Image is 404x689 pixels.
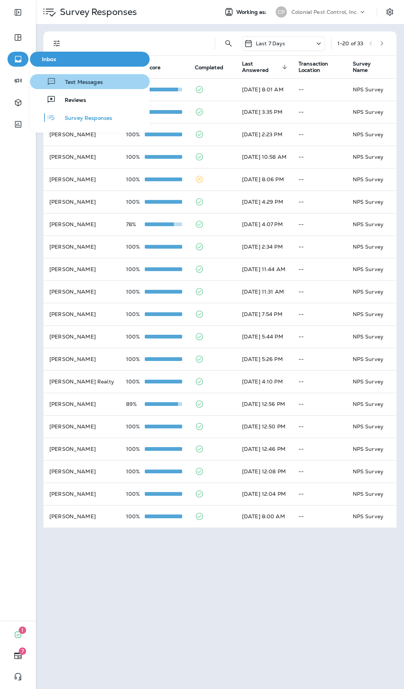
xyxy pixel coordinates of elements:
td: -- [293,370,347,393]
td: NPS Survey [347,78,397,101]
button: Search Survey Responses [221,36,236,51]
td: [PERSON_NAME] [43,438,120,460]
p: 100% [126,311,145,317]
td: NPS Survey [347,280,397,303]
p: 100% [126,154,145,160]
td: [DATE] 8:01 AM [236,78,293,101]
button: Text Messages [30,74,150,89]
td: -- [293,325,347,348]
td: [PERSON_NAME] [43,505,120,528]
td: [DATE] 2:34 PM [236,236,293,258]
td: [DATE] 3:35 PM [236,101,293,123]
td: [DATE] 8:06 PM [236,168,293,191]
td: [DATE] 2:23 PM [236,123,293,146]
button: Expand Sidebar [7,5,28,20]
td: [DATE] 5:44 PM [236,325,293,348]
td: NPS Survey [347,438,397,460]
td: NPS Survey [347,505,397,528]
td: NPS Survey [347,213,397,236]
td: [PERSON_NAME] [43,168,120,191]
p: 100% [126,334,145,340]
td: -- [293,280,347,303]
td: -- [293,191,347,213]
td: [DATE] 4:29 PM [236,191,293,213]
td: -- [293,213,347,236]
td: -- [293,303,347,325]
td: [DATE] 4:07 PM [236,213,293,236]
td: [PERSON_NAME] [43,213,120,236]
p: 100% [126,131,145,137]
td: [PERSON_NAME] [43,303,120,325]
td: -- [293,146,347,168]
p: 100% [126,356,145,362]
p: 89% [126,401,145,407]
button: Filters [49,36,64,51]
p: 100% [126,424,145,430]
td: [DATE] 12:08 PM [236,460,293,483]
td: NPS Survey [347,325,397,348]
td: [PERSON_NAME] [43,393,120,415]
span: Inbox [33,56,147,63]
td: NPS Survey [347,101,397,123]
span: Reviews [56,97,86,104]
span: Survey Name [353,61,384,73]
p: Last 7 Days [256,40,285,46]
p: 100% [126,199,145,205]
td: [PERSON_NAME] [43,415,120,438]
td: -- [293,483,347,505]
td: [PERSON_NAME] [43,348,120,370]
p: 100% [126,176,145,182]
td: NPS Survey [347,146,397,168]
p: 100% [126,491,145,497]
td: -- [293,123,347,146]
button: Inbox [30,52,150,67]
td: [DATE] 11:31 AM [236,280,293,303]
td: [DATE] 12:56 PM [236,393,293,415]
td: [DATE] 12:50 PM [236,415,293,438]
td: [PERSON_NAME] [43,191,120,213]
p: 100% [126,289,145,295]
span: Transaction Location [299,61,334,73]
p: 78% [126,221,145,227]
td: [DATE] 12:46 PM [236,438,293,460]
p: 100% [126,379,145,385]
td: [DATE] 5:26 PM [236,348,293,370]
button: Survey Responses [30,110,150,125]
td: -- [293,415,347,438]
p: 100% [126,513,145,519]
td: -- [293,78,347,101]
td: [PERSON_NAME] Realty [43,370,120,393]
span: Survey Responses [56,115,112,122]
td: -- [293,460,347,483]
button: Settings [383,5,397,19]
td: [DATE] 7:54 PM [236,303,293,325]
div: 1 - 20 of 33 [337,40,363,46]
span: 1 [19,626,26,634]
td: -- [293,505,347,528]
p: 100% [126,266,145,272]
td: NPS Survey [347,258,397,280]
button: Reviews [30,92,150,107]
p: 100% [126,244,145,250]
td: [PERSON_NAME] [43,460,120,483]
td: NPS Survey [347,415,397,438]
td: NPS Survey [347,460,397,483]
td: [DATE] 11:44 AM [236,258,293,280]
td: [PERSON_NAME] [43,325,120,348]
span: Last Answered [242,61,280,73]
td: [DATE] 10:58 AM [236,146,293,168]
p: 100% [126,468,145,474]
td: -- [293,168,347,191]
td: [DATE] 4:10 PM [236,370,293,393]
td: -- [293,438,347,460]
p: Colonial Pest Control, Inc. [291,9,358,15]
td: [PERSON_NAME] [43,258,120,280]
td: [DATE] 8:00 AM [236,505,293,528]
p: Survey Responses [57,6,137,18]
span: Completed [195,64,223,71]
td: NPS Survey [347,303,397,325]
div: CP [276,6,287,18]
td: NPS Survey [347,370,397,393]
td: NPS Survey [347,393,397,415]
td: -- [293,101,347,123]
